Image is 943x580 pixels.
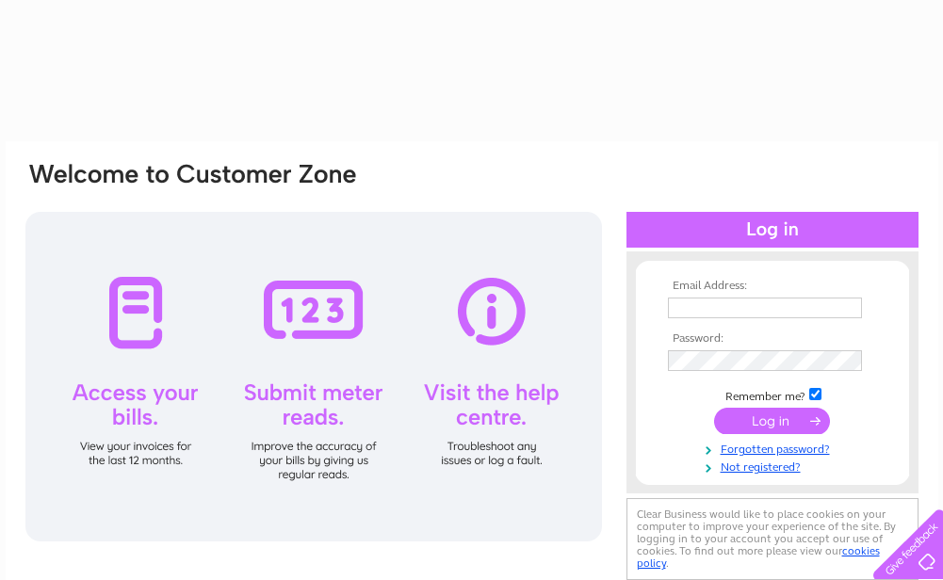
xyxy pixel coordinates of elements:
a: Not registered? [668,457,882,475]
a: cookies policy [637,544,880,570]
a: Forgotten password? [668,439,882,457]
th: Password: [663,332,882,346]
th: Email Address: [663,280,882,293]
input: Submit [714,408,830,434]
td: Remember me? [663,385,882,404]
div: Clear Business would like to place cookies on your computer to improve your experience of the sit... [626,498,919,580]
